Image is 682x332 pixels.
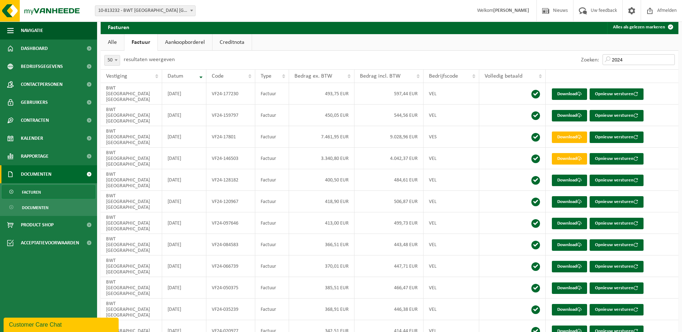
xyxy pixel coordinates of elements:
[581,57,599,63] label: Zoeken:
[162,299,206,320] td: [DATE]
[162,234,206,255] td: [DATE]
[101,234,162,255] td: BWT [GEOGRAPHIC_DATA] [GEOGRAPHIC_DATA]
[105,55,120,65] span: 50
[101,299,162,320] td: BWT [GEOGRAPHIC_DATA] [GEOGRAPHIC_DATA]
[590,110,644,121] button: Opnieuw versturen
[424,255,479,277] td: VEL
[255,83,289,105] td: Factuur
[552,261,587,272] a: Download
[206,83,255,105] td: VF24-177230
[22,201,49,215] span: Documenten
[206,212,255,234] td: VF24-097646
[255,169,289,191] td: Factuur
[424,169,479,191] td: VEL
[124,57,175,63] label: resultaten weergeven
[21,22,43,40] span: Navigatie
[21,165,51,183] span: Documenten
[289,126,354,148] td: 7.461,95 EUR
[289,234,354,255] td: 366,51 EUR
[424,126,479,148] td: VES
[289,299,354,320] td: 368,91 EUR
[21,129,43,147] span: Kalender
[4,316,120,332] iframe: chat widget
[162,277,206,299] td: [DATE]
[354,234,424,255] td: 443,48 EUR
[354,169,424,191] td: 484,61 EUR
[552,88,587,100] a: Download
[212,34,252,51] a: Creditnota
[354,191,424,212] td: 506,87 EUR
[255,126,289,148] td: Factuur
[21,57,63,75] span: Bedrijfsgegevens
[552,196,587,208] a: Download
[101,105,162,126] td: BWT [GEOGRAPHIC_DATA] [GEOGRAPHIC_DATA]
[294,73,332,79] span: Bedrag ex. BTW
[424,191,479,212] td: VEL
[552,218,587,229] a: Download
[590,153,644,165] button: Opnieuw versturen
[2,185,95,199] a: Facturen
[168,73,183,79] span: Datum
[106,73,127,79] span: Vestiging
[354,148,424,169] td: 4.042,37 EUR
[354,255,424,277] td: 447,71 EUR
[255,105,289,126] td: Factuur
[101,34,124,51] a: Alle
[21,75,63,93] span: Contactpersonen
[552,282,587,294] a: Download
[552,110,587,121] a: Download
[590,196,644,208] button: Opnieuw versturen
[104,55,120,66] span: 50
[424,105,479,126] td: VEL
[21,234,79,252] span: Acceptatievoorwaarden
[2,200,95,214] a: Documenten
[424,83,479,105] td: VEL
[162,105,206,126] td: [DATE]
[289,83,354,105] td: 493,75 EUR
[424,148,479,169] td: VEL
[101,148,162,169] td: BWT [GEOGRAPHIC_DATA] [GEOGRAPHIC_DATA]
[162,83,206,105] td: [DATE]
[354,126,424,148] td: 9.028,96 EUR
[162,191,206,212] td: [DATE]
[162,126,206,148] td: [DATE]
[162,169,206,191] td: [DATE]
[255,191,289,212] td: Factuur
[424,277,479,299] td: VEL
[429,73,458,79] span: Bedrijfscode
[206,169,255,191] td: VF24-128182
[101,255,162,277] td: BWT [GEOGRAPHIC_DATA] [GEOGRAPHIC_DATA]
[101,169,162,191] td: BWT [GEOGRAPHIC_DATA] [GEOGRAPHIC_DATA]
[354,105,424,126] td: 544,56 EUR
[255,277,289,299] td: Factuur
[289,212,354,234] td: 413,00 EUR
[21,111,49,129] span: Contracten
[21,147,49,165] span: Rapportage
[101,212,162,234] td: BWT [GEOGRAPHIC_DATA] [GEOGRAPHIC_DATA]
[424,212,479,234] td: VEL
[485,73,522,79] span: Volledig betaald
[206,126,255,148] td: VF24-17801
[95,6,195,16] span: 10-813232 - BWT BELGIUM NV - ZAVENTEM
[552,304,587,315] a: Download
[206,277,255,299] td: VF24-050375
[206,105,255,126] td: VF24-159797
[354,212,424,234] td: 499,73 EUR
[255,255,289,277] td: Factuur
[162,212,206,234] td: [DATE]
[289,105,354,126] td: 450,05 EUR
[424,299,479,320] td: VEL
[95,5,196,16] span: 10-813232 - BWT BELGIUM NV - ZAVENTEM
[212,73,224,79] span: Code
[552,175,587,186] a: Download
[590,304,644,315] button: Opnieuw versturen
[607,20,678,34] button: Alles als gelezen markeren
[590,88,644,100] button: Opnieuw versturen
[354,277,424,299] td: 466,47 EUR
[101,126,162,148] td: BWT [GEOGRAPHIC_DATA] [GEOGRAPHIC_DATA]
[354,299,424,320] td: 446,38 EUR
[552,153,587,165] a: Download
[552,239,587,251] a: Download
[590,282,644,294] button: Opnieuw versturen
[354,83,424,105] td: 597,44 EUR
